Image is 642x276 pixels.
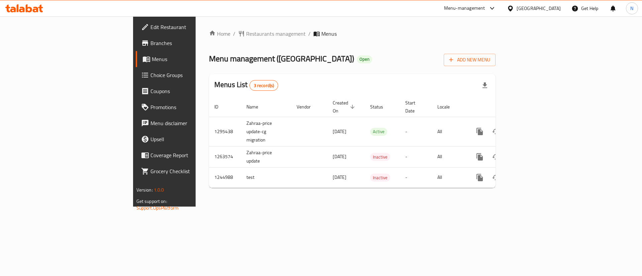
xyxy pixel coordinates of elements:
[150,71,235,79] span: Choice Groups
[241,146,291,167] td: Zahraa-price update
[250,82,278,89] span: 3 record(s)
[432,146,466,167] td: All
[136,51,240,67] a: Menus
[136,204,179,212] a: Support.OpsPlatform
[136,35,240,51] a: Branches
[472,170,488,186] button: more
[136,83,240,99] a: Coupons
[136,19,240,35] a: Edit Restaurant
[432,167,466,188] td: All
[400,117,432,146] td: -
[370,128,387,135] span: Active
[477,77,493,93] div: Export file
[150,151,235,159] span: Coverage Report
[150,135,235,143] span: Upsell
[630,5,633,12] span: N
[466,97,541,117] th: Actions
[488,123,504,140] button: Change Status
[249,80,279,91] div: Total records count
[150,23,235,31] span: Edit Restaurant
[136,99,240,115] a: Promotions
[136,115,240,131] a: Menu disclaimer
[154,186,164,194] span: 1.0.0
[449,56,490,64] span: Add New Menu
[333,173,346,182] span: [DATE]
[370,174,390,182] span: Inactive
[517,5,561,12] div: [GEOGRAPHIC_DATA]
[150,167,235,175] span: Grocery Checklist
[472,149,488,165] button: more
[246,30,306,38] span: Restaurants management
[472,123,488,140] button: more
[400,167,432,188] td: -
[209,97,541,188] table: enhanced table
[333,127,346,136] span: [DATE]
[150,103,235,111] span: Promotions
[238,30,306,38] a: Restaurants management
[432,117,466,146] td: All
[321,30,337,38] span: Menus
[357,55,372,63] div: Open
[150,39,235,47] span: Branches
[405,99,424,115] span: Start Date
[214,103,227,111] span: ID
[370,153,390,161] span: Inactive
[370,103,392,111] span: Status
[150,119,235,127] span: Menu disclaimer
[357,56,372,62] span: Open
[209,30,496,38] nav: breadcrumb
[444,4,485,12] div: Menu-management
[136,163,240,179] a: Grocery Checklist
[152,55,235,63] span: Menus
[308,30,311,38] li: /
[297,103,319,111] span: Vendor
[209,51,354,66] span: Menu management ( [GEOGRAPHIC_DATA] )
[214,80,278,91] h2: Menus List
[136,197,167,206] span: Get support on:
[488,170,504,186] button: Change Status
[488,149,504,165] button: Change Status
[333,99,357,115] span: Created On
[437,103,458,111] span: Locale
[444,54,496,66] button: Add New Menu
[136,147,240,163] a: Coverage Report
[400,146,432,167] td: -
[150,87,235,95] span: Coupons
[136,131,240,147] a: Upsell
[333,152,346,161] span: [DATE]
[241,167,291,188] td: test
[246,103,267,111] span: Name
[241,117,291,146] td: Zahraa-price update-cg migration
[136,186,153,194] span: Version:
[136,67,240,83] a: Choice Groups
